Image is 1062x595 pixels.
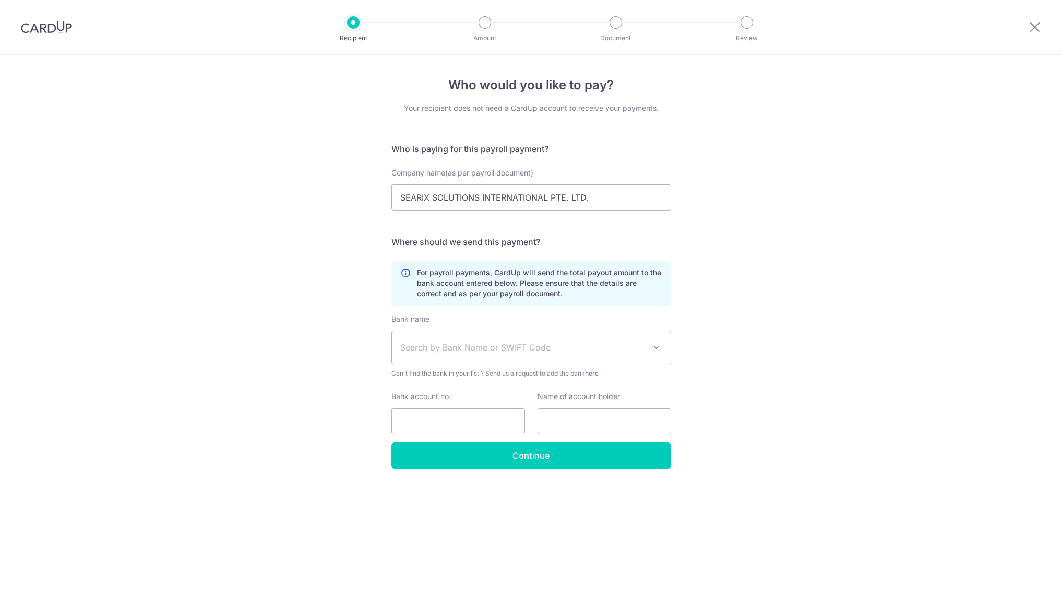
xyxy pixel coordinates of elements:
p: For payroll payments, CardUp will send the total payout amount to the bank account entered below.... [417,267,662,299]
span: Can't find the bank in your list ? Send us a request to add the bank [391,368,671,379]
input: Continue [391,442,671,469]
h4: Who would you like to pay? [391,76,671,95]
label: Bank account no. [391,391,451,402]
a: here [585,369,599,377]
label: Bank name [391,314,429,324]
h5: Who is paying for this payroll payment? [391,143,671,155]
p: Document [577,33,654,43]
h5: Where should we send this payment? [391,236,671,248]
label: Name of account holder [538,391,620,402]
p: Amount [446,33,523,43]
span: Search by Bank Name or SWIFT Code [400,341,646,354]
p: Review [708,33,785,43]
img: CardUp [21,21,72,33]
span: Company name(as per payroll document) [391,168,533,177]
p: Recipient [315,33,392,43]
div: Your recipient does not need a CardUp account to receive your payments. [391,103,671,113]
